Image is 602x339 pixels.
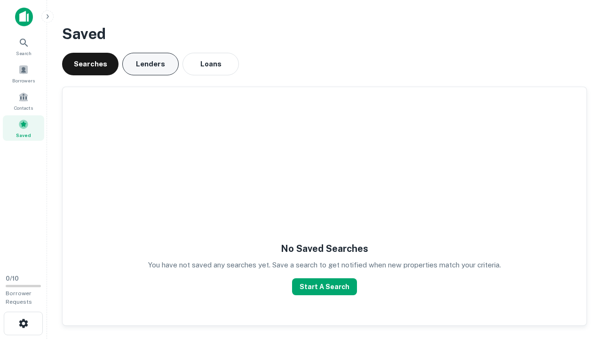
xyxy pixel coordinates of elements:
[3,61,44,86] a: Borrowers
[16,131,31,139] span: Saved
[62,23,587,45] h3: Saved
[555,264,602,309] iframe: Chat Widget
[3,33,44,59] a: Search
[182,53,239,75] button: Loans
[12,77,35,84] span: Borrowers
[62,53,119,75] button: Searches
[6,275,19,282] span: 0 / 10
[3,88,44,113] a: Contacts
[281,242,368,256] h5: No Saved Searches
[122,53,179,75] button: Lenders
[16,49,32,57] span: Search
[15,8,33,26] img: capitalize-icon.png
[3,115,44,141] a: Saved
[292,278,357,295] button: Start A Search
[14,104,33,112] span: Contacts
[148,259,501,271] p: You have not saved any searches yet. Save a search to get notified when new properties match your...
[6,290,32,305] span: Borrower Requests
